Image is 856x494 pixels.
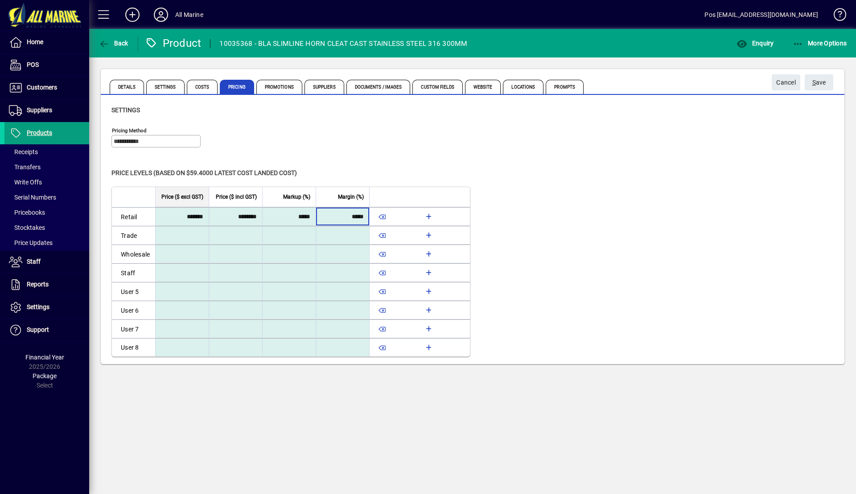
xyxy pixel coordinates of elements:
[346,80,411,94] span: Documents / Images
[111,169,297,176] span: Price levels (based on $59.4000 Latest cost landed cost)
[465,80,501,94] span: Website
[27,258,41,265] span: Staff
[9,239,53,246] span: Price Updates
[89,35,138,51] app-page-header-button: Back
[4,144,89,159] a: Receipts
[305,80,344,94] span: Suppliers
[27,303,49,310] span: Settings
[27,84,57,91] span: Customers
[4,205,89,220] a: Pricebooks
[4,159,89,175] a: Transfers
[772,74,800,90] button: Cancel
[4,99,89,122] a: Suppliers
[27,281,49,288] span: Reports
[161,192,203,202] span: Price ($ excl GST)
[503,80,543,94] span: Locations
[4,296,89,318] a: Settings
[4,319,89,341] a: Support
[27,326,49,333] span: Support
[112,263,155,282] td: Staff
[25,354,64,361] span: Financial Year
[4,54,89,76] a: POS
[812,75,826,90] span: ave
[9,179,42,186] span: Write Offs
[27,38,43,45] span: Home
[776,75,796,90] span: Cancel
[9,194,56,201] span: Serial Numbers
[704,8,818,22] div: Pos [EMAIL_ADDRESS][DOMAIN_NAME]
[112,127,147,134] mat-label: Pricing method
[110,80,144,94] span: Details
[27,106,52,114] span: Suppliers
[790,35,849,51] button: More Options
[4,190,89,205] a: Serial Numbers
[27,61,39,68] span: POS
[4,77,89,99] a: Customers
[338,192,364,202] span: Margin (%)
[9,163,41,171] span: Transfers
[112,282,155,301] td: User 5
[9,148,38,155] span: Receipts
[256,80,302,94] span: Promotions
[4,31,89,53] a: Home
[175,8,203,22] div: All Marine
[737,40,774,47] span: Enquiry
[220,80,254,94] span: Pricing
[734,35,776,51] button: Enquiry
[147,7,175,23] button: Profile
[4,274,89,296] a: Reports
[112,226,155,245] td: Trade
[146,80,185,94] span: Settings
[27,129,52,136] span: Products
[4,175,89,190] a: Write Offs
[99,40,128,47] span: Back
[827,2,845,31] a: Knowledge Base
[412,80,462,94] span: Custom Fields
[283,192,310,202] span: Markup (%)
[112,207,155,226] td: Retail
[793,40,847,47] span: More Options
[546,80,584,94] span: Prompts
[111,106,140,114] span: Settings
[96,35,131,51] button: Back
[812,79,816,86] span: S
[112,301,155,319] td: User 6
[118,7,147,23] button: Add
[4,235,89,250] a: Price Updates
[216,192,257,202] span: Price ($ incl GST)
[112,245,155,263] td: Wholesale
[187,80,218,94] span: Costs
[112,319,155,338] td: User 7
[112,338,155,356] td: User 8
[219,37,467,51] div: 10035368 - BLA SLIMLINE HORN CLEAT CAST STAINLESS STEEL 316 300MM
[805,74,833,90] button: Save
[33,372,57,380] span: Package
[4,220,89,235] a: Stocktakes
[9,224,45,231] span: Stocktakes
[4,251,89,273] a: Staff
[145,36,202,50] div: Product
[9,209,45,216] span: Pricebooks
